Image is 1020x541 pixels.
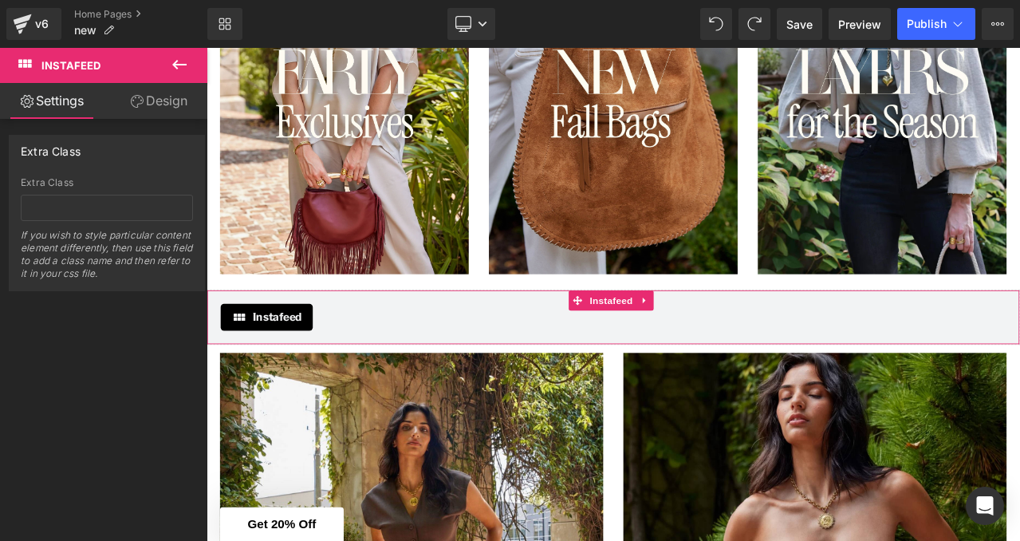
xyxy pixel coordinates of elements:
span: Instafeed [55,310,113,330]
a: Preview [829,8,891,40]
a: Design [107,83,211,119]
button: Undo [700,8,732,40]
a: Home Pages [74,8,207,21]
span: Preview [838,16,881,33]
span: Save [786,16,813,33]
span: Publish [907,18,947,30]
span: Instafeed [41,59,100,72]
button: Redo [738,8,770,40]
button: More [982,8,1014,40]
span: Instafeed [451,288,510,312]
a: v6 [6,8,61,40]
a: Expand / Collapse [510,288,530,312]
div: Extra Class [21,136,81,158]
div: Open Intercom Messenger [966,487,1004,525]
div: v6 [32,14,52,34]
a: New Library [207,8,242,40]
button: Publish [897,8,975,40]
div: If you wish to style particular content element differently, then use this field to add a class n... [21,229,193,290]
span: new [74,24,96,37]
div: Extra Class [21,177,193,188]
